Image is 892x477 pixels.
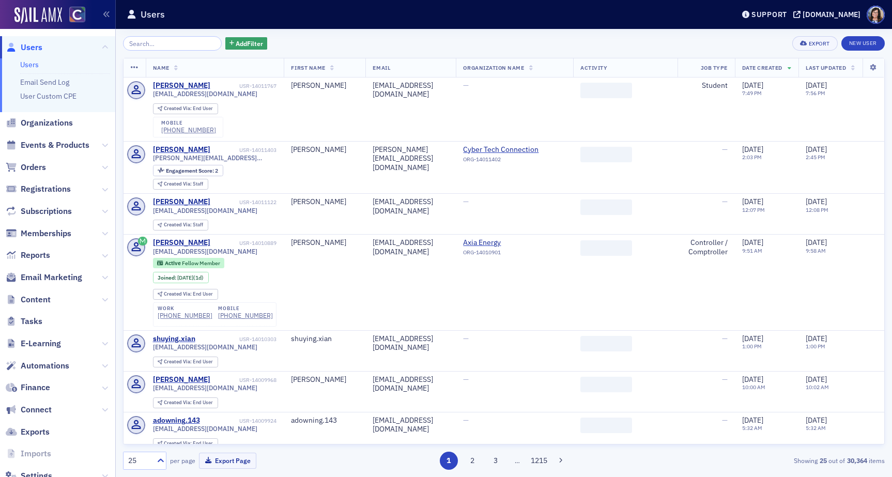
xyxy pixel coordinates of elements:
[742,145,763,154] span: [DATE]
[153,207,257,214] span: [EMAIL_ADDRESS][DOMAIN_NAME]
[153,416,200,425] a: adowning.143
[806,375,827,384] span: [DATE]
[580,147,632,162] span: ‌
[722,416,728,425] span: —
[463,452,481,470] button: 2
[6,183,71,195] a: Registrations
[6,426,50,438] a: Exports
[291,145,358,155] div: [PERSON_NAME]
[212,83,276,89] div: USR-14011767
[373,334,449,352] div: [EMAIL_ADDRESS][DOMAIN_NAME]
[197,336,276,343] div: USR-14010303
[463,145,557,155] a: Cyber Tech Connection
[806,334,827,343] span: [DATE]
[638,456,885,465] div: Showing out of items
[722,145,728,154] span: —
[6,206,72,217] a: Subscriptions
[806,145,827,154] span: [DATE]
[463,64,524,71] span: Organization Name
[806,89,825,97] time: 7:56 PM
[21,316,42,327] span: Tasks
[291,197,358,207] div: [PERSON_NAME]
[21,162,46,173] span: Orders
[153,343,257,351] span: [EMAIL_ADDRESS][DOMAIN_NAME]
[164,105,193,112] span: Created Via :
[440,452,458,470] button: 1
[153,425,257,433] span: [EMAIL_ADDRESS][DOMAIN_NAME]
[580,199,632,215] span: ‌
[373,64,390,71] span: Email
[157,260,220,267] a: Active Fellow Member
[722,197,728,206] span: —
[463,334,469,343] span: —
[373,197,449,216] div: [EMAIL_ADDRESS][DOMAIN_NAME]
[6,117,73,129] a: Organizations
[742,247,762,254] time: 9:51 AM
[742,64,782,71] span: Date Created
[158,312,212,319] div: [PHONE_NUMBER]
[212,240,276,247] div: USR-14010889
[793,11,864,18] button: [DOMAIN_NAME]
[841,36,885,51] a: New User
[62,7,85,24] a: View Homepage
[580,336,632,351] span: ‌
[373,416,449,434] div: [EMAIL_ADDRESS][DOMAIN_NAME]
[69,7,85,23] img: SailAMX
[212,377,276,383] div: USR-14009968
[867,6,885,24] span: Profile
[742,206,765,213] time: 12:07 PM
[722,375,728,384] span: —
[21,42,42,53] span: Users
[21,140,89,151] span: Events & Products
[21,117,73,129] span: Organizations
[463,375,469,384] span: —
[153,334,195,344] a: shuying.xian
[164,106,213,112] div: End User
[463,238,557,248] a: Axia Energy
[141,8,165,21] h1: Users
[164,400,213,406] div: End User
[6,42,42,53] a: Users
[580,418,632,433] span: ‌
[164,358,193,365] span: Created Via :
[373,238,449,256] div: [EMAIL_ADDRESS][DOMAIN_NAME]
[6,382,50,393] a: Finance
[806,206,828,213] time: 12:08 PM
[164,441,213,447] div: End User
[153,248,257,255] span: [EMAIL_ADDRESS][DOMAIN_NAME]
[165,259,182,267] span: Active
[792,36,837,51] button: Export
[463,197,469,206] span: —
[806,153,825,161] time: 2:45 PM
[487,452,505,470] button: 3
[153,238,210,248] a: [PERSON_NAME]
[742,81,763,90] span: [DATE]
[14,7,62,24] a: SailAMX
[236,39,263,48] span: Add Filter
[742,416,763,425] span: [DATE]
[742,343,762,350] time: 1:00 PM
[153,81,210,90] a: [PERSON_NAME]
[20,60,39,69] a: Users
[742,197,763,206] span: [DATE]
[153,145,210,155] div: [PERSON_NAME]
[21,272,82,283] span: Email Marketing
[161,120,216,126] div: mobile
[806,197,827,206] span: [DATE]
[158,274,177,281] span: Joined :
[164,181,203,187] div: Staff
[463,81,469,90] span: —
[463,416,469,425] span: —
[845,456,869,465] strong: 30,364
[21,183,71,195] span: Registrations
[818,456,828,465] strong: 25
[225,37,268,50] button: AddFilter
[806,81,827,90] span: [DATE]
[742,375,763,384] span: [DATE]
[153,438,218,449] div: Created Via: End User
[530,452,548,470] button: 1215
